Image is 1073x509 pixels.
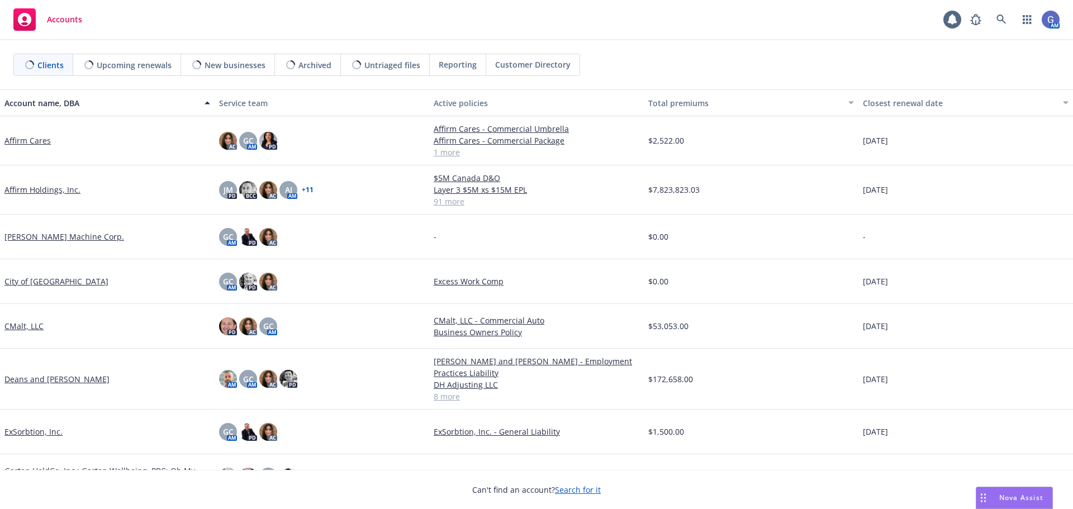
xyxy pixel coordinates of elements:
[976,487,990,508] div: Drag to move
[648,426,684,437] span: $1,500.00
[434,146,639,158] a: 1 more
[863,135,888,146] span: [DATE]
[239,423,257,441] img: photo
[434,184,639,196] a: Layer 3 $5M xs $15M EPL
[219,370,237,388] img: photo
[223,275,234,287] span: GC
[97,59,172,71] span: Upcoming renewals
[302,187,314,193] a: + 11
[224,184,233,196] span: JM
[965,8,987,31] a: Report a Bug
[434,379,639,391] a: DH Adjusting LLC
[279,468,297,486] img: photo
[863,184,888,196] span: [DATE]
[259,132,277,150] img: photo
[434,135,639,146] a: Affirm Cares - Commercial Package
[239,181,257,199] img: photo
[1042,11,1060,28] img: photo
[47,15,82,24] span: Accounts
[205,59,265,71] span: New businesses
[434,426,639,437] a: ExSorbtion, Inc. - General Liability
[863,320,888,332] span: [DATE]
[4,426,63,437] a: ExSorbtion, Inc.
[434,315,639,326] a: CMalt, LLC - Commercial Auto
[239,317,257,335] img: photo
[999,493,1043,502] span: Nova Assist
[434,196,639,207] a: 91 more
[863,426,888,437] span: [DATE]
[259,370,277,388] img: photo
[863,373,888,385] span: [DATE]
[9,4,87,35] a: Accounts
[990,8,1013,31] a: Search
[863,231,866,242] span: -
[37,59,64,71] span: Clients
[434,275,639,287] a: Excess Work Comp
[858,89,1073,116] button: Closest renewal date
[219,132,237,150] img: photo
[863,275,888,287] span: [DATE]
[976,487,1053,509] button: Nova Assist
[219,97,425,109] div: Service team
[4,184,80,196] a: Affirm Holdings, Inc.
[4,231,124,242] a: [PERSON_NAME] Machine Corp.
[434,231,436,242] span: -
[239,468,257,486] img: photo
[439,59,477,70] span: Reporting
[648,320,689,332] span: $53,053.00
[239,273,257,291] img: photo
[434,391,639,402] a: 8 more
[434,97,639,109] div: Active policies
[434,326,639,338] a: Business Owners Policy
[219,317,237,335] img: photo
[259,181,277,199] img: photo
[648,97,842,109] div: Total premiums
[263,320,274,332] span: GC
[243,373,254,385] span: GC
[555,484,601,495] a: Search for it
[434,172,639,184] a: $5M Canada D&O
[364,59,420,71] span: Untriaged files
[648,275,668,287] span: $0.00
[648,231,668,242] span: $0.00
[259,273,277,291] img: photo
[4,97,198,109] div: Account name, DBA
[259,228,277,246] img: photo
[1016,8,1038,31] a: Switch app
[863,97,1056,109] div: Closest renewal date
[644,89,858,116] button: Total premiums
[223,231,234,242] span: GC
[219,468,237,486] img: photo
[4,373,110,385] a: Deans and [PERSON_NAME]
[243,135,254,146] span: GC
[648,373,693,385] span: $172,658.00
[223,426,234,437] span: GC
[239,228,257,246] img: photo
[648,184,700,196] span: $7,823,823.03
[429,89,644,116] button: Active policies
[4,465,210,488] a: Garten HoldCo, Inc.; Garten Wellbeing, PBC; Oh My Green, Inc.; Lean & Local, LLC; Welyns, Inc
[285,184,292,196] span: AJ
[259,423,277,441] img: photo
[279,370,297,388] img: photo
[434,355,639,379] a: [PERSON_NAME] and [PERSON_NAME] - Employment Practices Liability
[495,59,571,70] span: Customer Directory
[648,135,684,146] span: $2,522.00
[4,275,108,287] a: City of [GEOGRAPHIC_DATA]
[298,59,331,71] span: Archived
[4,320,44,332] a: CMalt, LLC
[215,89,429,116] button: Service team
[434,123,639,135] a: Affirm Cares - Commercial Umbrella
[472,484,601,496] span: Can't find an account?
[4,135,51,146] a: Affirm Cares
